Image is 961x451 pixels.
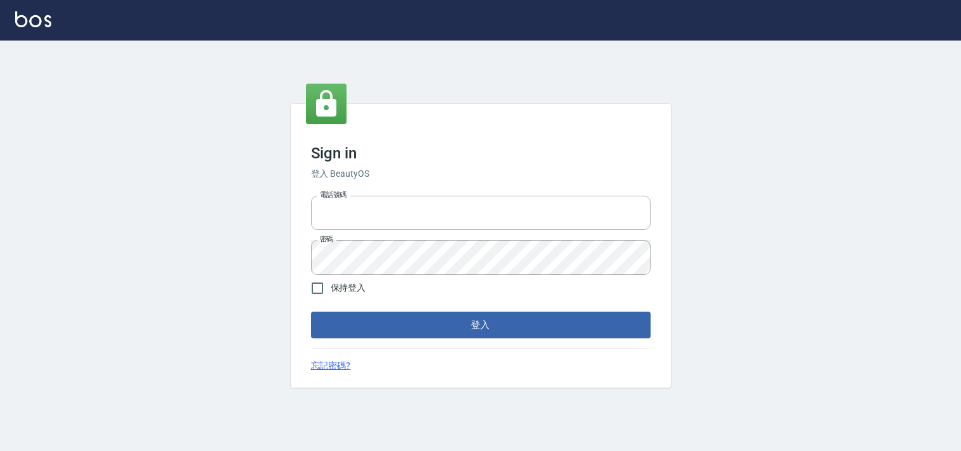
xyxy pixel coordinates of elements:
[311,144,651,162] h3: Sign in
[320,190,347,200] label: 電話號碼
[15,11,51,27] img: Logo
[311,312,651,338] button: 登入
[331,281,366,295] span: 保持登入
[311,167,651,181] h6: 登入 BeautyOS
[320,234,333,244] label: 密碼
[311,359,351,372] a: 忘記密碼?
